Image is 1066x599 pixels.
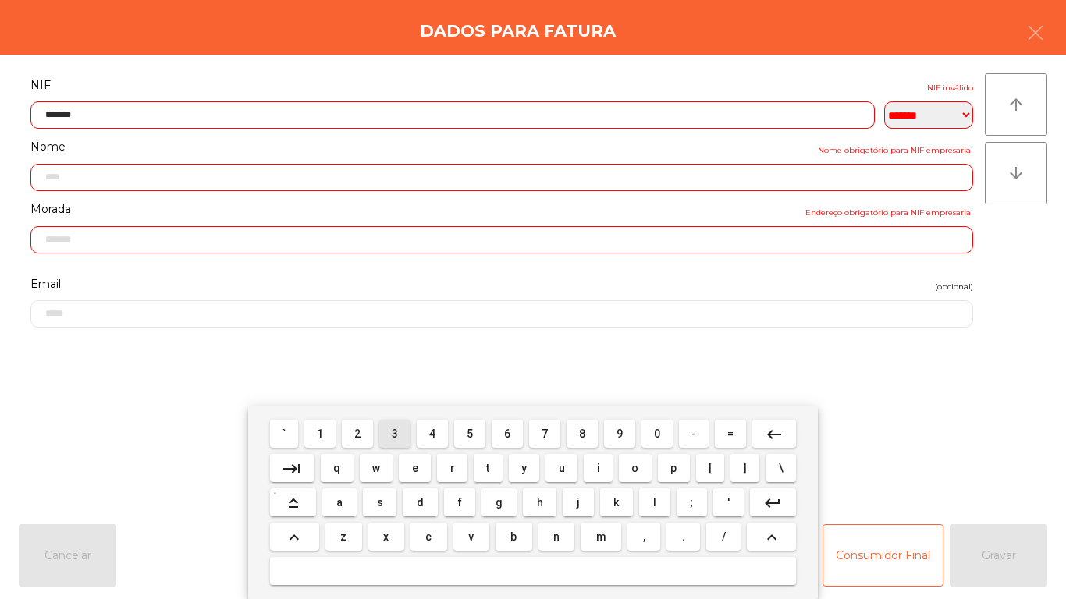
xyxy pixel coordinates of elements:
[383,530,389,543] span: x
[658,454,690,482] button: p
[713,488,743,516] button: '
[474,454,503,482] button: t
[510,530,517,543] span: b
[677,488,707,516] button: ;
[354,427,361,440] span: 2
[420,19,616,43] h4: Dados para Fatura
[654,427,660,440] span: 0
[529,420,560,448] button: 7
[453,523,489,551] button: v
[537,496,543,509] span: h
[417,420,448,448] button: 4
[985,73,1047,136] button: arrow_upward
[322,488,356,516] button: a
[285,528,304,547] mat-icon: keyboard_arrow_up
[504,427,510,440] span: 6
[779,462,784,474] span: \
[317,427,323,440] span: 1
[410,523,447,551] button: c
[437,454,467,482] button: r
[1007,95,1025,114] i: arrow_upward
[486,462,489,474] span: t
[744,462,747,474] span: ]
[340,530,346,543] span: z
[368,523,404,551] button: x
[584,454,613,482] button: i
[496,523,532,551] button: b
[363,488,396,516] button: s
[691,427,696,440] span: -
[553,530,560,543] span: n
[641,420,673,448] button: 0
[458,496,462,509] span: f
[321,454,354,482] button: q
[706,523,741,551] button: /
[559,462,565,474] span: u
[653,496,656,509] span: l
[425,530,432,543] span: c
[270,420,298,448] button: `
[666,523,700,551] button: .
[690,496,693,509] span: ;
[715,420,746,448] button: =
[596,530,606,543] span: m
[727,427,734,440] span: =
[604,420,635,448] button: 9
[631,462,638,474] span: o
[545,454,577,482] button: u
[412,462,418,474] span: e
[805,205,973,220] span: Endereço obrigatório para NIF empresarial
[542,427,548,440] span: 7
[492,420,523,448] button: 6
[818,143,973,158] span: Nome obrigatório para NIF empresarial
[399,454,431,482] button: e
[282,427,286,440] span: `
[304,420,336,448] button: 1
[696,454,725,482] button: [
[429,427,435,440] span: 4
[496,496,503,509] span: g
[730,454,759,482] button: ]
[727,496,730,509] span: '
[581,523,621,551] button: m
[643,530,645,543] span: ,
[627,523,660,551] button: ,
[377,496,383,509] span: s
[639,488,670,516] button: l
[722,530,726,543] span: /
[521,462,527,474] span: y
[523,488,556,516] button: h
[467,427,473,440] span: 5
[468,530,474,543] span: v
[766,454,796,482] button: \
[927,80,973,95] span: NIF inválido
[333,462,340,474] span: q
[30,199,71,220] span: Morada
[567,420,598,448] button: 8
[762,528,781,547] mat-icon: keyboard_arrow_up
[417,496,424,509] span: d
[284,494,303,512] mat-icon: keyboard_capslock
[597,462,600,474] span: i
[670,462,677,474] span: p
[450,462,455,474] span: r
[985,142,1047,204] button: arrow_downward
[30,274,61,295] span: Email
[444,488,475,516] button: f
[282,459,301,478] mat-icon: keyboard_tab
[935,279,973,294] span: (opcional)
[619,454,652,482] button: o
[600,488,633,516] button: k
[392,427,398,440] span: 3
[336,496,343,509] span: a
[1007,164,1025,183] i: arrow_downward
[342,420,373,448] button: 2
[454,420,485,448] button: 5
[617,427,623,440] span: 9
[30,136,66,158] span: Nome
[379,420,410,448] button: 3
[372,462,380,474] span: w
[509,454,540,482] button: y
[360,454,393,482] button: w
[325,523,362,551] button: z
